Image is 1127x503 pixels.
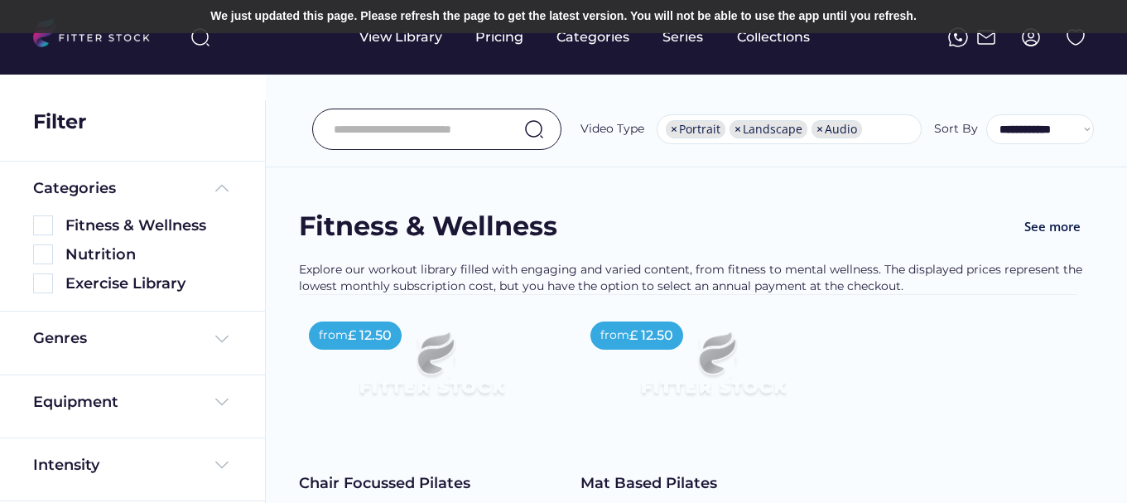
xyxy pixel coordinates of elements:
img: Frame%20%284%29.svg [212,392,232,412]
div: Sort By [934,121,978,138]
div: Pricing [475,28,523,46]
div: from [600,327,629,344]
img: Frame%2079%20%281%29.svg [325,312,537,431]
li: Audio [812,120,862,138]
img: search-normal.svg [524,119,544,139]
li: Portrait [666,120,725,138]
div: Equipment [33,392,118,413]
span: × [734,123,741,135]
div: Mat Based Pilates [580,473,845,494]
span: × [816,123,823,135]
img: meteor-icons_whatsapp%20%281%29.svg [948,27,968,47]
div: £ 12.50 [348,326,392,345]
div: Exercise Library [65,273,232,294]
img: Frame%20%285%29.svg [212,178,232,198]
span: × [671,123,677,135]
div: Nutrition [65,244,232,265]
img: search-normal%203.svg [190,27,210,47]
div: Video Type [580,121,644,138]
div: Categories [556,28,629,46]
div: View Library [359,28,442,46]
img: Rectangle%205126.svg [33,244,53,264]
div: Genres [33,328,87,349]
iframe: chat widget [1057,437,1110,486]
li: Landscape [730,120,807,138]
div: Fitness & Wellness [299,208,557,245]
div: Explore our workout library filled with engaging and varied content, from fitness to mental welln... [299,262,1094,294]
img: LOGO.svg [33,18,164,52]
img: Frame%2079%20%281%29.svg [607,312,819,431]
div: Categories [33,178,116,199]
img: Frame%2051.svg [976,27,996,47]
div: Chair Focussed Pilates [299,473,564,494]
img: Rectangle%205126.svg [33,215,53,235]
img: Frame%20%284%29.svg [212,329,232,349]
div: from [319,327,348,344]
div: Filter [33,108,86,136]
img: Frame%20%284%29.svg [212,455,232,475]
img: Rectangle%205126.svg [33,273,53,293]
div: Fitness & Wellness [65,215,232,236]
button: See more [1011,208,1094,245]
div: Collections [737,28,810,46]
div: Series [662,28,704,46]
div: £ 12.50 [629,326,673,345]
img: Group%201000002324%20%282%29.svg [1066,27,1086,47]
img: profile-circle.svg [1021,27,1041,47]
div: Intensity [33,455,99,476]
